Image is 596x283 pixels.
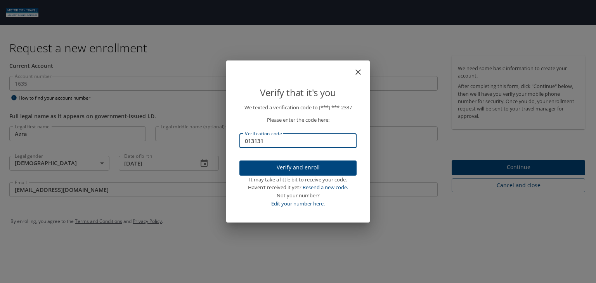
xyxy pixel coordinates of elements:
button: Verify and enroll [239,160,357,176]
p: Please enter the code here: [239,116,357,124]
p: Verify that it's you [239,85,357,100]
p: We texted a verification code to (***) ***- 2337 [239,104,357,112]
button: close [357,64,367,73]
a: Resend a new code. [303,184,348,191]
a: Edit your number here. [271,200,325,207]
div: It may take a little bit to receive your code. [239,176,357,184]
span: Verify and enroll [246,163,350,173]
div: Haven’t received it yet? [239,183,357,192]
div: Not your number? [239,192,357,200]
